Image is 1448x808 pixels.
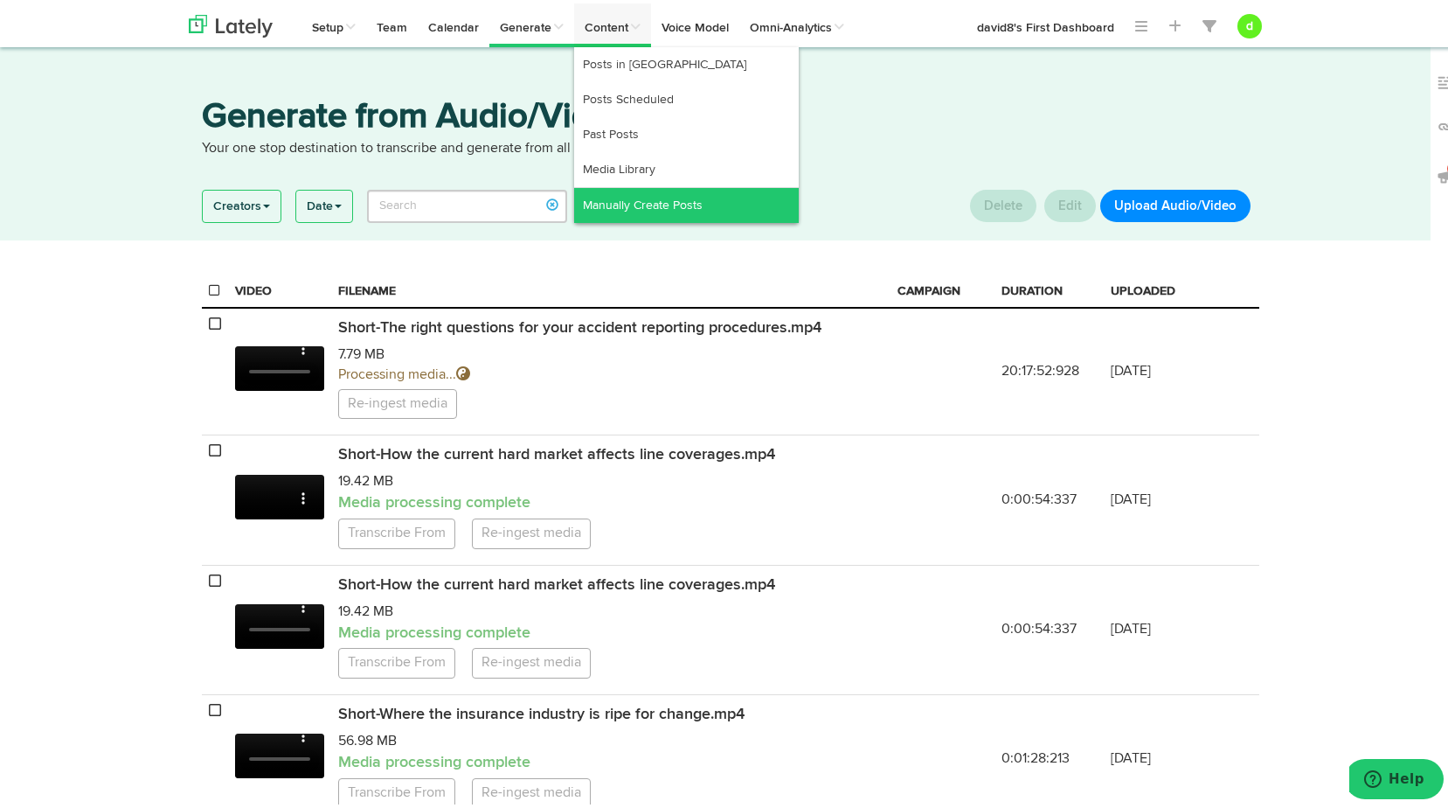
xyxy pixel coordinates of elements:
[574,114,799,149] a: Past Posts
[1100,186,1251,219] button: Upload Audio/Video
[574,44,799,79] a: Posts in [GEOGRAPHIC_DATA]
[202,136,1259,156] p: Your one stop destination to transcribe and generate from all of your Audio/Video sources.
[331,272,890,304] th: FILENAME
[338,749,883,771] p: Media processing complete
[338,317,821,332] span: Short-The right questions for your accident reporting procedures.mp4
[338,775,455,805] a: Transcribe From
[1001,749,1070,763] span: 0:01:28:213
[338,644,455,675] a: Transcribe From
[1001,490,1077,504] span: 0:00:54:337
[1104,561,1209,691] td: [DATE]
[338,602,393,616] span: 19.42 MB
[574,79,799,114] a: Posts Scheduled
[472,775,591,805] a: Re-ingest media
[338,443,775,459] span: Short-How the current hard market affects line coverages.mp4
[970,186,1036,219] button: Delete
[338,362,883,382] p: Processing media...
[1237,10,1262,35] button: d
[338,345,385,359] span: 7.79 MB
[1104,432,1209,561] td: [DATE]
[1349,756,1444,799] iframe: Opens a widget where you can find more information
[472,644,591,675] a: Re-ingest media
[338,574,775,589] span: Short-How the current hard market affects line coverages.mp4
[338,731,397,745] span: 56.98 MB
[228,272,331,304] th: VIDEO
[890,272,995,304] th: CAMPAIGN
[235,730,324,775] video: Your browser does not support HTML5 video.
[338,515,455,546] a: Transcribe From
[367,186,567,219] input: Search
[1001,361,1079,375] span: 20:17:52:928
[574,149,799,184] a: Media Library
[296,187,352,219] a: Date
[235,601,324,645] video: Your browser does not support HTML5 video.
[1001,619,1077,633] span: 0:00:54:337
[235,343,324,387] video: Your browser does not support HTML5 video.
[338,386,457,416] a: Re-ingest media
[472,515,591,546] a: Re-ingest media
[1104,272,1209,304] th: UPLOADED
[203,187,281,219] a: Creators
[994,272,1104,304] th: DURATION
[574,185,799,219] a: Manually Create Posts
[338,703,745,719] span: Short-Where the insurance industry is ripe for change.mp4
[1104,304,1209,432] td: [DATE]
[235,471,324,516] video: Your browser does not support HTML5 video.
[338,619,883,642] p: Media processing complete
[1044,186,1096,219] button: Edit
[338,471,393,485] span: 19.42 MB
[338,489,883,512] p: Media processing complete
[189,11,273,34] img: logo_lately_bg_light.svg
[202,96,1259,136] h3: Generate from Audio/Video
